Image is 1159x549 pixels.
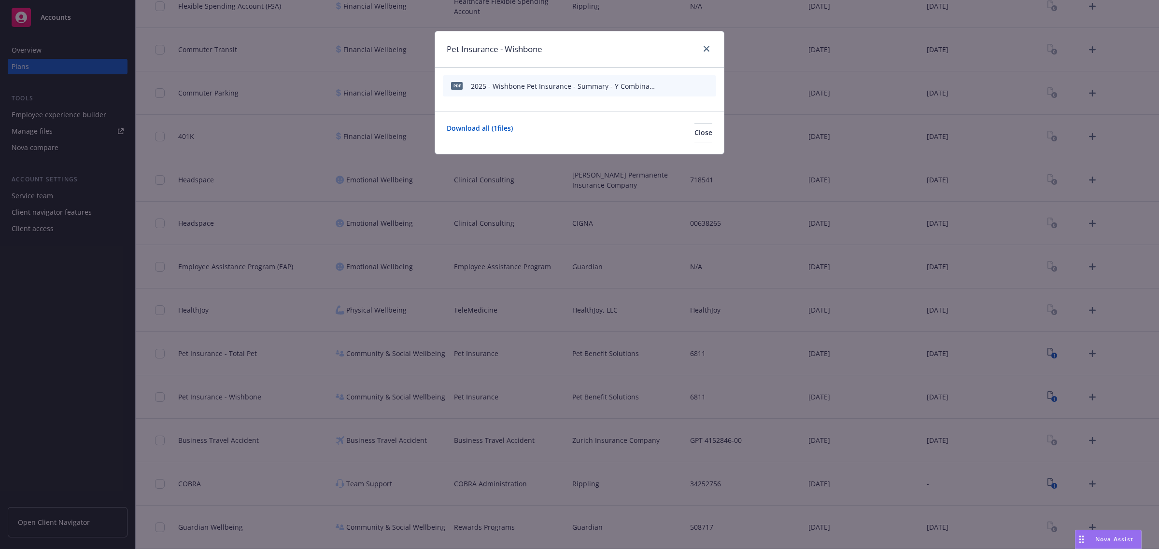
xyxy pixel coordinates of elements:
[1095,535,1133,543] span: Nova Assist
[701,43,712,55] a: close
[447,43,542,55] h1: Pet Insurance - Wishbone
[471,81,655,91] div: 2025 - Wishbone Pet Insurance - Summary - Y Combinator.pdf
[705,81,712,91] button: archive file
[447,123,513,142] a: Download all ( 1 files)
[451,82,463,89] span: pdf
[1075,530,1088,549] div: Drag to move
[688,81,697,91] button: preview file
[1075,530,1142,549] button: Nova Assist
[694,128,712,137] span: Close
[694,123,712,142] button: Close
[673,81,680,91] button: download file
